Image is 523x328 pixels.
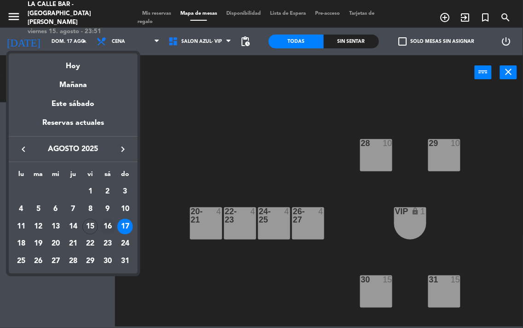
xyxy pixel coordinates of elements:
td: 25 de agosto de 2025 [12,252,30,270]
th: martes [29,169,47,183]
div: 8 [82,201,98,217]
div: 17 [117,219,133,234]
th: viernes [82,169,99,183]
div: Mañana [9,72,138,91]
div: 4 [13,201,29,217]
button: keyboard_arrow_left [15,143,32,155]
td: 9 de agosto de 2025 [99,200,116,218]
td: 14 de agosto de 2025 [64,218,82,235]
div: 24 [117,236,133,252]
div: 7 [65,201,81,217]
div: Hoy [9,53,138,72]
td: 23 de agosto de 2025 [99,235,116,253]
td: 15 de agosto de 2025 [82,218,99,235]
th: lunes [12,169,30,183]
div: 3 [117,184,133,199]
div: 18 [13,236,29,252]
div: 23 [100,236,115,252]
td: AGO. [12,183,82,201]
td: 30 de agosto de 2025 [99,252,116,270]
div: 25 [13,253,29,269]
td: 4 de agosto de 2025 [12,200,30,218]
td: 5 de agosto de 2025 [29,200,47,218]
td: 24 de agosto de 2025 [116,235,134,253]
div: 5 [30,201,46,217]
div: 10 [117,201,133,217]
div: 11 [13,219,29,234]
td: 2 de agosto de 2025 [99,183,116,201]
td: 3 de agosto de 2025 [116,183,134,201]
div: 1 [82,184,98,199]
div: 26 [30,253,46,269]
div: 29 [82,253,98,269]
td: 22 de agosto de 2025 [82,235,99,253]
div: 27 [48,253,63,269]
td: 18 de agosto de 2025 [12,235,30,253]
div: 6 [48,201,63,217]
button: keyboard_arrow_right [115,143,131,155]
div: 28 [65,253,81,269]
td: 16 de agosto de 2025 [99,218,116,235]
i: keyboard_arrow_left [18,144,29,155]
th: miércoles [47,169,64,183]
td: 17 de agosto de 2025 [116,218,134,235]
div: 20 [48,236,63,252]
div: 12 [30,219,46,234]
div: 13 [48,219,63,234]
span: agosto 2025 [32,143,115,155]
div: Reservas actuales [9,117,138,136]
td: 10 de agosto de 2025 [116,200,134,218]
div: 9 [100,201,115,217]
div: 14 [65,219,81,234]
td: 28 de agosto de 2025 [64,252,82,270]
td: 8 de agosto de 2025 [82,200,99,218]
div: 30 [100,253,115,269]
i: keyboard_arrow_right [117,144,128,155]
div: 15 [82,219,98,234]
div: Este sábado [9,91,138,117]
td: 29 de agosto de 2025 [82,252,99,270]
th: domingo [116,169,134,183]
div: 22 [82,236,98,252]
td: 31 de agosto de 2025 [116,252,134,270]
div: 19 [30,236,46,252]
td: 13 de agosto de 2025 [47,218,64,235]
td: 7 de agosto de 2025 [64,200,82,218]
th: jueves [64,169,82,183]
td: 19 de agosto de 2025 [29,235,47,253]
div: 2 [100,184,115,199]
td: 1 de agosto de 2025 [82,183,99,201]
td: 12 de agosto de 2025 [29,218,47,235]
th: sábado [99,169,116,183]
td: 21 de agosto de 2025 [64,235,82,253]
div: 31 [117,253,133,269]
td: 20 de agosto de 2025 [47,235,64,253]
td: 27 de agosto de 2025 [47,252,64,270]
div: 21 [65,236,81,252]
div: 16 [100,219,115,234]
td: 26 de agosto de 2025 [29,252,47,270]
td: 6 de agosto de 2025 [47,200,64,218]
td: 11 de agosto de 2025 [12,218,30,235]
